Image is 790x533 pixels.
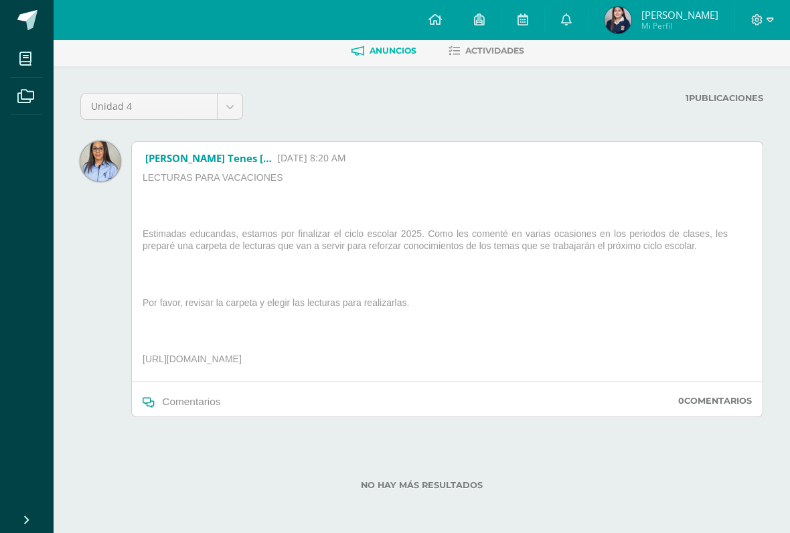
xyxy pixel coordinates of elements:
label: No hay más resultados [80,480,763,490]
p: [URL][DOMAIN_NAME] [137,353,757,370]
label: Comentarios [678,396,752,406]
p: Por favor, revisar la carpeta y elegir las lecturas para realizarlas. [137,297,757,314]
strong: 0 [678,396,684,406]
p: LECTURAS PARA VACACIONES [137,171,757,189]
p: Estimadas educandas, estamos por finalizar el ciclo escolar 2025. Como les comenté en varias ocas... [137,228,757,257]
a: Unidad 4 [81,94,242,119]
a: Anuncios [351,40,416,62]
span: Anuncios [370,46,416,56]
img: 8a3ec318ed443af9718321b667f3e713.png [605,7,631,33]
strong: 1 [686,93,689,103]
span: Comentarios [162,396,220,407]
span: Unidad 4 [91,94,207,119]
a: Actividades [449,40,524,62]
span: Actividades [465,46,524,56]
img: 8fef9c4feaae74bba3b915c4762f4777.png [80,141,121,181]
label: Publicaciones [370,93,763,103]
span: Mi Perfil [641,20,718,31]
span: [PERSON_NAME] [641,8,718,21]
span: [DATE] 8:20 AM [277,151,346,165]
a: [PERSON_NAME] Tenes [PERSON_NAME] [145,151,272,165]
